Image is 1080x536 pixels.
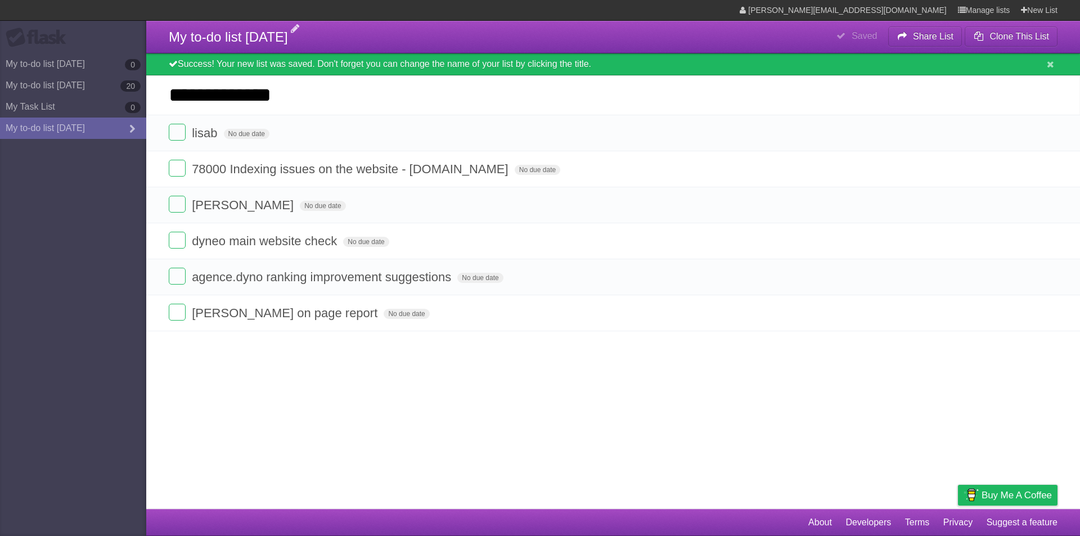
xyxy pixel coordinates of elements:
b: 0 [125,59,141,70]
b: Share List [913,31,953,41]
span: [PERSON_NAME] [192,198,296,212]
span: No due date [343,237,389,247]
span: My to-do list [DATE] [169,29,288,44]
span: agence.dyno ranking improvement suggestions [192,270,454,284]
div: Flask [6,28,73,48]
a: Suggest a feature [987,512,1057,533]
label: Done [169,160,186,177]
button: Clone This List [965,26,1057,47]
button: Share List [888,26,962,47]
b: Clone This List [989,31,1049,41]
b: 0 [125,102,141,113]
label: Done [169,304,186,321]
a: Developers [845,512,891,533]
span: No due date [384,309,429,319]
span: No due date [224,129,269,139]
img: Buy me a coffee [964,485,979,505]
span: lisab [192,126,220,140]
span: dyneo main website check [192,234,340,248]
label: Done [169,124,186,141]
label: Done [169,268,186,285]
a: Terms [905,512,930,533]
label: Done [169,196,186,213]
b: Saved [852,31,877,40]
span: Buy me a coffee [982,485,1052,505]
span: No due date [515,165,560,175]
span: [PERSON_NAME] on page report [192,306,380,320]
a: About [808,512,832,533]
span: 78000 Indexing issues on the website - [DOMAIN_NAME] [192,162,511,176]
a: Privacy [943,512,973,533]
div: Success! Your new list was saved. Don't forget you can change the name of your list by clicking t... [146,53,1080,75]
label: Done [169,232,186,249]
a: Buy me a coffee [958,485,1057,506]
span: No due date [300,201,345,211]
span: No due date [457,273,503,283]
b: 20 [120,80,141,92]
